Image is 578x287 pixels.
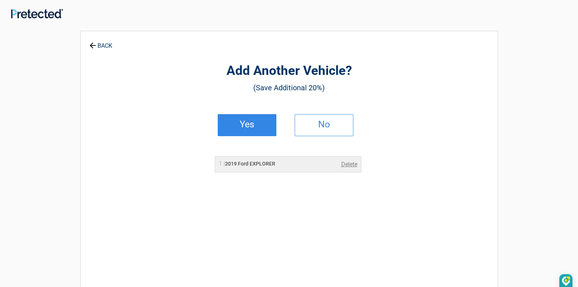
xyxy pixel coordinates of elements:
img: DzVsEph+IJtmAAAAAElFTkSuQmCC [562,276,570,286]
img: Main Logo [11,9,63,18]
h2: Yes [225,122,269,127]
a: Delete [341,160,357,169]
h2: No [302,122,346,127]
h2: Add Another Vehicle? [121,62,457,80]
h3: (Save Additional 20%) [121,81,457,94]
h2: 2019 Ford EXPLORER [219,160,275,168]
a: BACK [88,36,114,49]
span: 1 | [219,160,225,167]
